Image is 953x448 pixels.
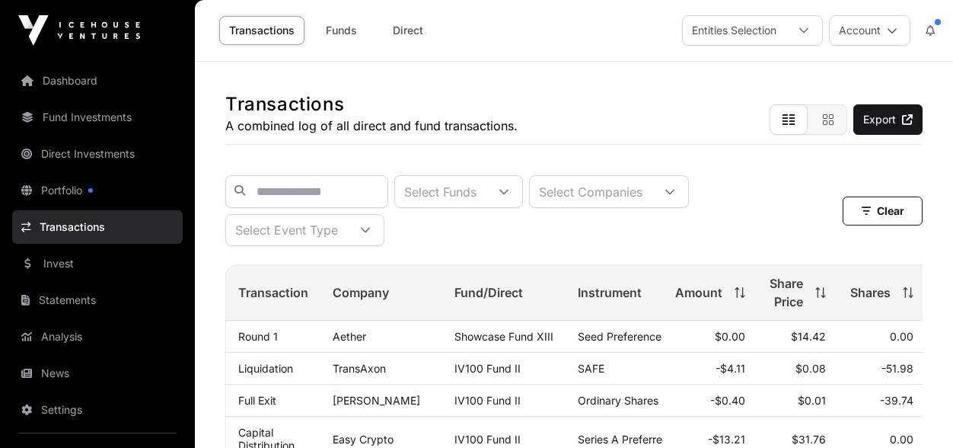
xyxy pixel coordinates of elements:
[663,321,757,353] td: $0.00
[792,433,826,446] span: $31.76
[395,176,486,207] div: Select Funds
[12,357,183,390] a: News
[12,320,183,354] a: Analysis
[333,394,420,407] a: [PERSON_NAME]
[225,117,518,135] p: A combined log of all direct and fund transactions.
[225,92,518,117] h1: Transactions
[12,210,183,244] a: Transactions
[18,15,140,46] img: Icehouse Ventures Logo
[578,283,642,302] span: Instrument
[798,394,826,407] span: $0.01
[238,330,278,343] a: Round 1
[877,375,953,448] iframe: Chat Widget
[853,104,923,135] a: Export
[12,247,183,280] a: Invest
[238,362,293,375] a: Liquidation
[219,16,304,45] a: Transactions
[770,274,803,311] span: Share Price
[850,283,891,302] span: Shares
[578,433,701,446] span: Series A Preferred Share
[683,16,786,45] div: Entities Selection
[454,433,521,446] a: IV100 Fund II
[829,15,910,46] button: Account
[311,16,371,45] a: Funds
[238,394,276,407] a: Full Exit
[795,362,826,375] span: $0.08
[12,64,183,98] a: Dashboard
[12,283,183,317] a: Statements
[578,362,604,375] span: SAFE
[12,393,183,427] a: Settings
[333,283,389,302] span: Company
[675,283,722,302] span: Amount
[226,215,347,245] div: Select Event Type
[333,362,386,375] a: TransAxon
[843,197,923,226] button: Clear
[791,330,826,343] span: $14.42
[378,16,438,45] a: Direct
[333,330,366,343] a: Aether
[530,176,652,207] div: Select Companies
[454,362,521,375] a: IV100 Fund II
[454,394,521,407] a: IV100 Fund II
[12,137,183,171] a: Direct Investments
[578,394,658,407] span: Ordinary Shares
[454,330,553,343] a: Showcase Fund XIII
[578,330,699,343] span: Seed Preference Shares
[12,174,183,207] a: Portfolio
[663,385,757,417] td: -$0.40
[890,330,913,343] span: 0.00
[12,101,183,134] a: Fund Investments
[333,433,394,446] a: Easy Crypto
[881,362,913,375] span: -51.98
[663,353,757,385] td: -$4.11
[238,283,308,302] span: Transaction
[454,283,523,302] span: Fund/Direct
